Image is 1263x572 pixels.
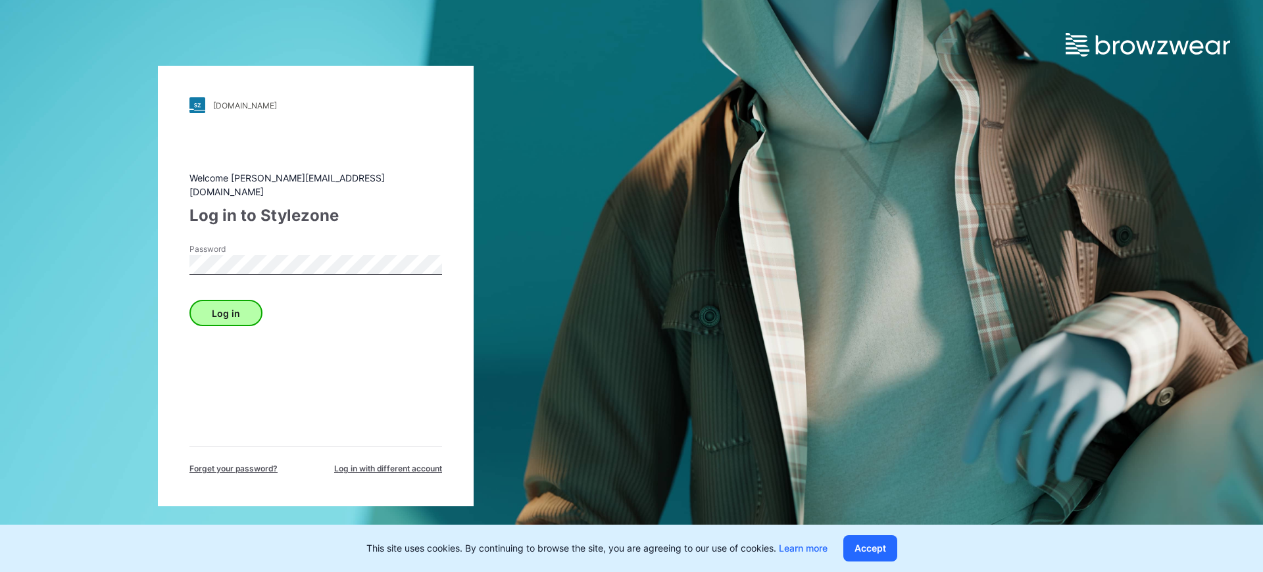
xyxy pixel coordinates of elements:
img: svg+xml;base64,PHN2ZyB3aWR0aD0iMjgiIGhlaWdodD0iMjgiIHZpZXdCb3g9IjAgMCAyOCAyOCIgZmlsbD0ibm9uZSIgeG... [189,97,205,113]
div: Log in to Stylezone [189,204,442,227]
img: browzwear-logo.73288ffb.svg [1066,33,1230,57]
a: Learn more [779,542,828,554]
span: Forget your password? [189,463,278,475]
div: Welcome [PERSON_NAME][EMAIL_ADDRESS][DOMAIN_NAME] [189,171,442,199]
span: Log in with different account [334,463,442,475]
button: Log in [189,300,262,326]
button: Accept [843,535,897,561]
label: Password [189,243,282,255]
a: [DOMAIN_NAME] [189,97,442,113]
p: This site uses cookies. By continuing to browse the site, you are agreeing to our use of cookies. [366,540,828,556]
div: [DOMAIN_NAME] [213,101,277,110]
